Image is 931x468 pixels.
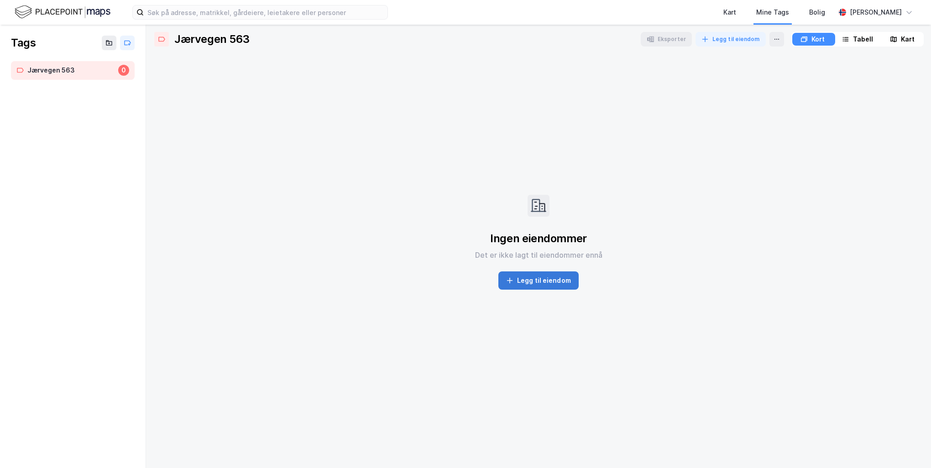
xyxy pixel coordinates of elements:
button: Legg til eiendom [696,32,766,47]
button: Legg til eiendom [498,271,579,290]
div: Jærvegen 563 [174,32,249,47]
div: Kart [901,34,915,45]
div: Kart [723,7,736,18]
div: [PERSON_NAME] [850,7,902,18]
div: Ingen eiendommer [490,231,587,246]
iframe: Chat Widget [885,424,931,468]
div: Jærvegen 563 [27,65,115,76]
div: Det er ikke lagt til eiendommer ennå [475,250,602,260]
div: Bolig [809,7,825,18]
img: logo.f888ab2527a4732fd821a326f86c7f29.svg [15,4,110,20]
div: Kontrollprogram for chat [885,424,931,468]
div: Kort [811,34,825,45]
div: 0 [118,65,129,76]
a: Jærvegen 5630 [11,61,135,80]
div: Tabell [853,34,873,45]
div: Mine Tags [756,7,789,18]
input: Søk på adresse, matrikkel, gårdeiere, leietakere eller personer [144,5,387,19]
div: Tags [11,36,36,50]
